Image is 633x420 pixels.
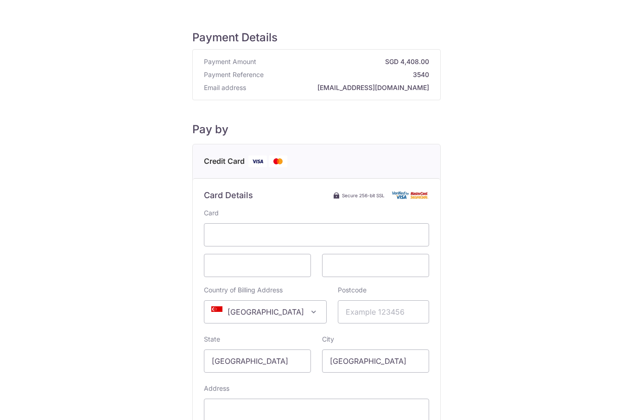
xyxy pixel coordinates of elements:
[267,70,429,79] strong: 3540
[204,300,327,323] span: Singapore
[204,83,246,92] span: Email address
[330,260,421,271] iframe: Secure card security code input frame
[204,384,229,393] label: Address
[204,155,245,167] span: Credit Card
[338,285,367,295] label: Postcode
[342,192,385,199] span: Secure 256-bit SSL
[204,208,219,218] label: Card
[204,190,253,201] h6: Card Details
[204,301,326,323] span: Singapore
[322,335,334,344] label: City
[204,57,256,66] span: Payment Amount
[204,70,264,79] span: Payment Reference
[338,300,429,323] input: Example 123456
[192,31,441,45] h5: Payment Details
[392,191,429,199] img: Card secure
[212,260,303,271] iframe: Secure card expiration date input frame
[204,285,283,295] label: Country of Billing Address
[269,155,287,167] img: Mastercard
[204,335,220,344] label: State
[260,57,429,66] strong: SGD 4,408.00
[250,83,429,92] strong: [EMAIL_ADDRESS][DOMAIN_NAME]
[192,123,441,136] h5: Pay by
[248,155,267,167] img: Visa
[212,229,421,240] iframe: Secure card number input frame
